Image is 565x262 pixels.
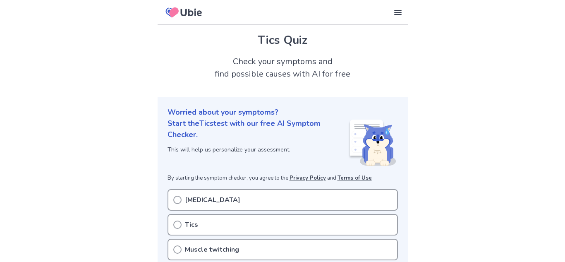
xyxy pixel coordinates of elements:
p: Tics [185,220,198,230]
h2: Check your symptoms and find possible causes with AI for free [158,55,408,80]
p: Start the Tics test with our free AI Symptom Checker. [168,118,348,140]
p: Muscle twitching [185,245,239,255]
p: [MEDICAL_DATA] [185,195,240,205]
p: This will help us personalize your assessment. [168,145,348,154]
p: Worried about your symptoms? [168,107,398,118]
a: Privacy Policy [290,174,326,182]
p: By starting the symptom checker, you agree to the and [168,174,398,183]
img: Shiba [348,120,396,166]
h1: Tics Quiz [168,31,398,49]
a: Terms of Use [338,174,372,182]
